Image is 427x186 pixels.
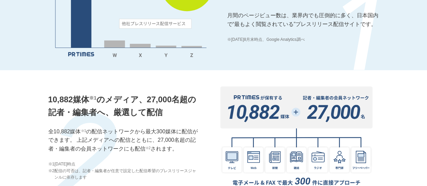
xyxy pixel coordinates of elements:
[48,161,55,167] span: ※1
[48,168,55,181] span: ※2
[145,146,151,150] span: ※2
[227,11,379,28] p: 月間のページビュー数は、業界内でも圧倒的に多く、日本国内で“最もよく閲覧されている”プレスリリース配信サイトです。
[48,93,200,119] p: 10,882媒体 のメディア、27,000名超の記者・編集者へ、厳選して配信
[227,36,379,43] span: ※[DATE]8月末時点、Google Analytics調べ
[48,127,200,153] p: 全10,882媒体 の配信ネットワークから最大300媒体に配信ができます。 上記メディアへの配信とともに、27,000名超の記者・編集者の会員ネットワークにも配信 されます。
[81,129,86,133] span: ※1
[89,95,97,101] span: ※1
[54,161,75,167] span: [DATE]時点
[54,168,200,181] span: 配信の可否は、記者・編集者が任意で設定した配信希望のプレスリリースジャンルに依存します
